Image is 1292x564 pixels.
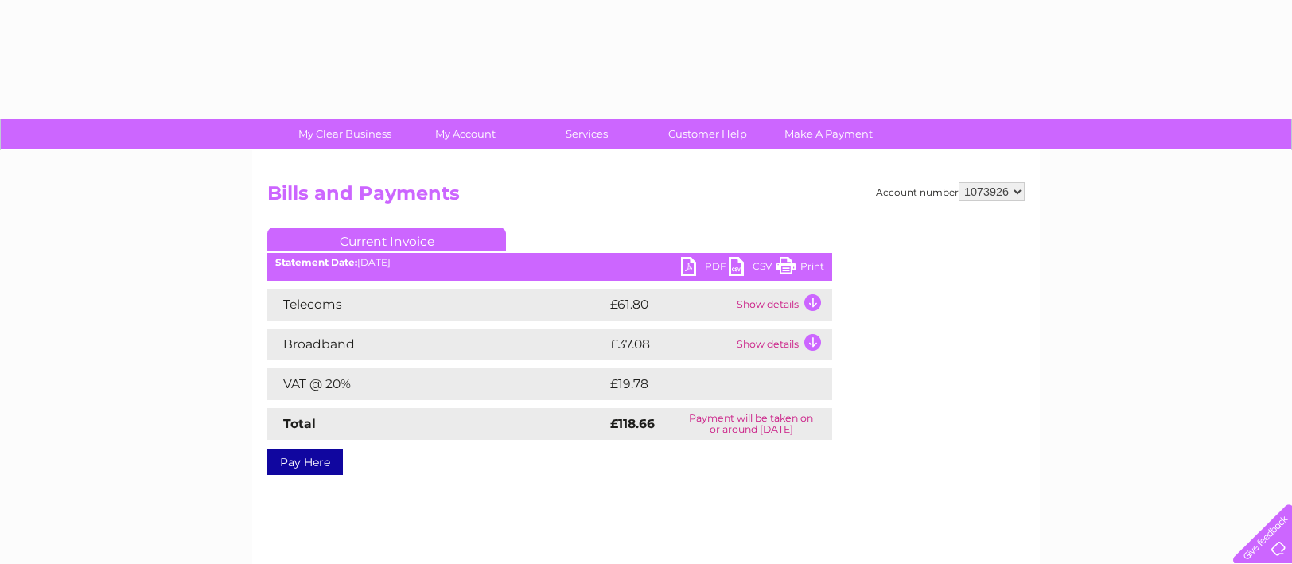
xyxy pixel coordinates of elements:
a: Current Invoice [267,228,506,251]
a: My Account [400,119,531,149]
b: Statement Date: [275,256,357,268]
a: Make A Payment [763,119,894,149]
strong: Total [283,416,316,431]
td: £19.78 [606,368,799,400]
td: £37.08 [606,329,733,360]
td: Show details [733,329,832,360]
a: Pay Here [267,449,343,475]
a: PDF [681,257,729,280]
h2: Bills and Payments [267,182,1025,212]
strong: £118.66 [610,416,655,431]
td: Broadband [267,329,606,360]
td: Show details [733,289,832,321]
a: Customer Help [642,119,773,149]
td: Telecoms [267,289,606,321]
div: [DATE] [267,257,832,268]
td: Payment will be taken on or around [DATE] [671,408,832,440]
a: My Clear Business [279,119,411,149]
td: £61.80 [606,289,733,321]
div: Account number [876,182,1025,201]
td: VAT @ 20% [267,368,606,400]
a: Print [776,257,824,280]
a: Services [521,119,652,149]
a: CSV [729,257,776,280]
